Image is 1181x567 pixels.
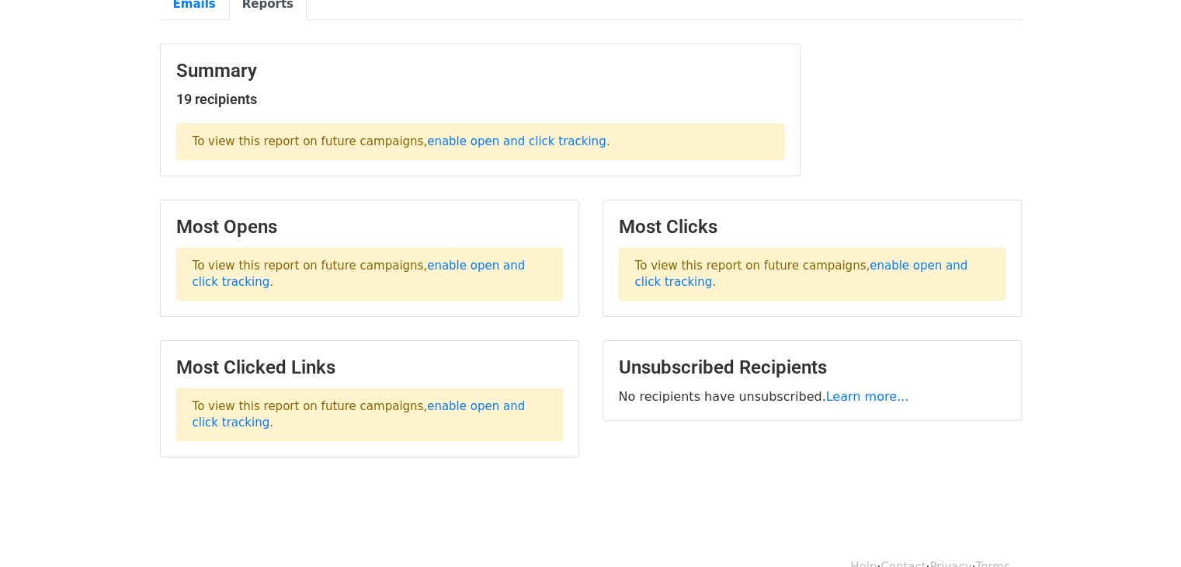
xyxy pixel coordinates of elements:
a: Learn more... [826,389,909,404]
a: enable open and click tracking [193,259,526,289]
p: To view this report on future campaigns, . [176,123,784,160]
h3: Summary [176,60,784,82]
h3: Unsubscribed Recipients [619,357,1006,379]
p: To view this report on future campaigns, . [619,248,1006,301]
h3: Most Clicked Links [176,357,563,379]
p: To view this report on future campaigns, . [176,388,563,441]
a: enable open and click tracking [193,399,526,430]
iframe: Chat Widget [1103,492,1181,567]
p: To view this report on future campaigns, . [176,248,563,301]
h3: Most Opens [176,216,563,238]
h5: 19 recipients [176,91,784,108]
p: No recipients have unsubscribed. [619,388,1006,405]
h3: Most Clicks [619,216,1006,238]
a: enable open and click tracking [427,134,606,148]
a: enable open and click tracking [635,259,968,289]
